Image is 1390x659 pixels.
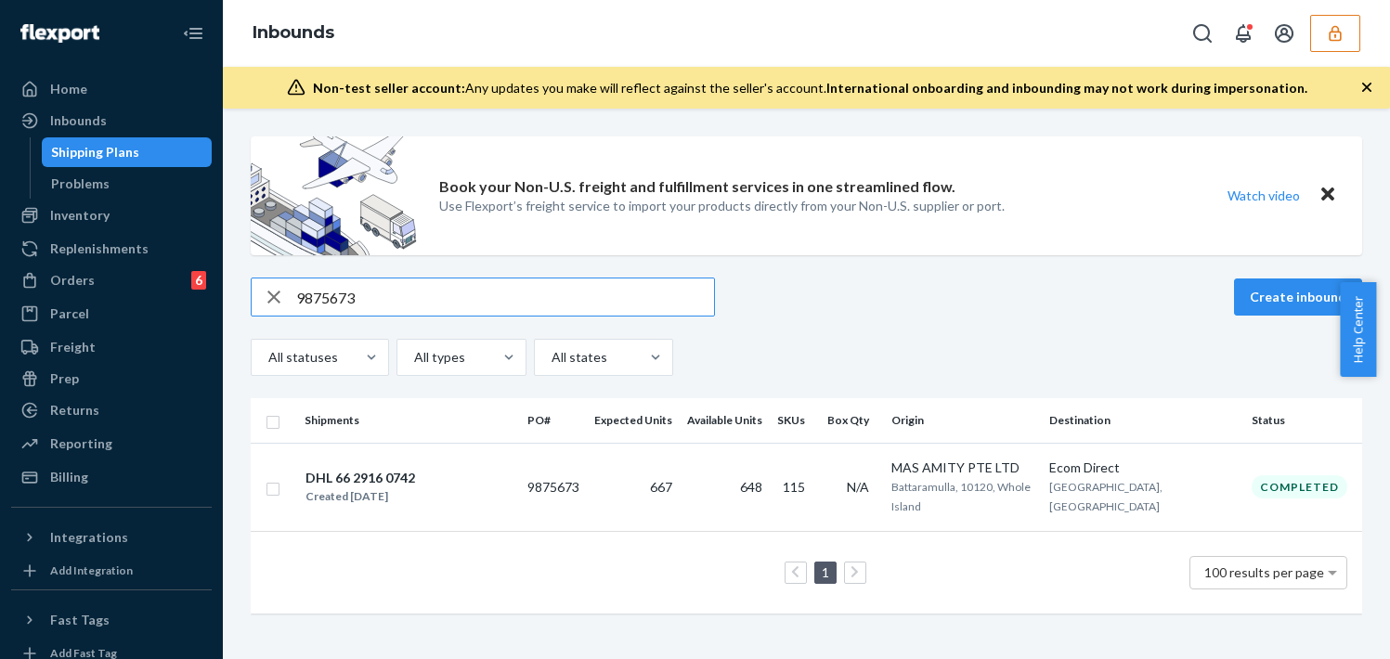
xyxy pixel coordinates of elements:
iframe: Opens a widget where you can chat to one of our agents [1269,603,1371,650]
div: Any updates you make will reflect against the seller's account. [313,79,1307,97]
a: Prep [11,364,212,394]
p: Book your Non-U.S. freight and fulfillment services in one streamlined flow. [439,176,955,198]
div: Prep [50,369,79,388]
button: Create inbound [1234,278,1362,316]
div: Orders [50,271,95,290]
button: Open Search Box [1184,15,1221,52]
a: Add Integration [11,560,212,582]
ol: breadcrumbs [238,6,349,60]
div: Replenishments [50,239,149,258]
img: Flexport logo [20,24,99,43]
span: 648 [740,479,762,495]
button: Watch video [1215,182,1312,209]
span: International onboarding and inbounding may not work during impersonation. [826,80,1307,96]
input: Search inbounds by name, destination, msku... [296,278,714,316]
a: Inbounds [253,22,334,43]
span: Non-test seller account: [313,80,465,96]
button: Open account menu [1266,15,1303,52]
div: Problems [51,174,110,193]
a: Shipping Plans [42,137,213,167]
div: Ecom Direct [1049,459,1237,477]
a: Home [11,74,212,104]
button: Fast Tags [11,605,212,635]
th: Shipments [297,398,520,443]
div: Add Integration [50,562,133,578]
a: Parcel [11,299,212,329]
div: Integrations [50,528,128,547]
th: Available Units [680,398,770,443]
span: 100 results per page [1204,564,1324,580]
p: Use Flexport’s freight service to import your products directly from your Non-U.S. supplier or port. [439,197,1005,215]
div: Freight [50,338,96,356]
th: SKUs [770,398,820,443]
div: Fast Tags [50,611,110,629]
button: Close Navigation [175,15,212,52]
th: Origin [884,398,1042,443]
a: Replenishments [11,234,212,264]
button: Open notifications [1225,15,1262,52]
div: Billing [50,468,88,486]
span: N/A [847,479,869,495]
button: Integrations [11,523,212,552]
a: Page 1 is your current page [818,564,833,580]
a: Problems [42,169,213,199]
div: Shipping Plans [51,143,139,162]
div: 6 [191,271,206,290]
div: DHL 66 2916 0742 [305,469,415,487]
th: Box Qty [820,398,884,443]
th: Destination [1042,398,1244,443]
input: All statuses [266,348,268,367]
input: All states [550,348,552,367]
a: Returns [11,395,212,425]
th: Status [1244,398,1362,443]
span: Battaramulla, 10120, Whole Island [891,480,1031,513]
a: Billing [11,462,212,492]
a: Freight [11,332,212,362]
span: [GEOGRAPHIC_DATA], [GEOGRAPHIC_DATA] [1049,480,1163,513]
a: Inbounds [11,106,212,136]
td: 9875673 [520,443,587,531]
div: Created [DATE] [305,487,415,506]
div: MAS AMITY PTE LTD [891,459,1034,477]
a: Inventory [11,200,212,230]
div: Completed [1252,475,1347,498]
div: Parcel [50,304,89,323]
div: Inbounds [50,111,107,130]
div: Home [50,80,87,98]
div: Reporting [50,434,112,453]
span: 667 [650,479,672,495]
span: 115 [783,479,805,495]
div: Returns [50,401,99,420]
div: Inventory [50,206,110,225]
button: Help Center [1340,282,1376,377]
th: Expected Units [587,398,680,443]
button: Close [1316,182,1340,209]
input: All types [412,348,414,367]
th: PO# [520,398,587,443]
a: Reporting [11,429,212,459]
a: Orders6 [11,265,212,295]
